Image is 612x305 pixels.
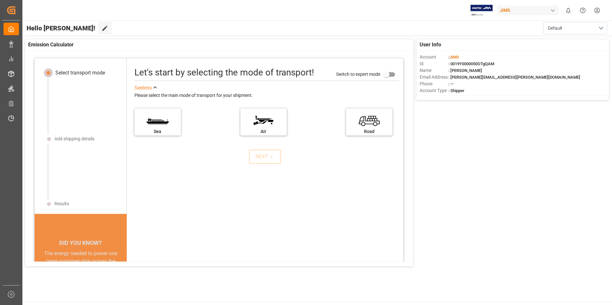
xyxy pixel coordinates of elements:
div: JIMS [497,6,559,15]
span: Email Address [420,74,448,81]
div: Sea [138,128,178,135]
div: See less [134,84,152,92]
span: JIMS [449,55,459,59]
div: Select transport mode [55,69,105,77]
button: next slide / item [118,250,127,303]
span: Account Type [420,87,448,94]
span: User Info [420,41,441,49]
div: Please select the main mode of transport for your shipment. [134,92,399,99]
span: Name [420,67,448,74]
span: Id [420,60,448,67]
div: Results [54,200,69,207]
span: : [PERSON_NAME][EMAIL_ADDRESS][PERSON_NAME][DOMAIN_NAME] [448,75,580,80]
span: : 0019Y0000050OTgQAM [448,61,494,66]
button: JIMS [497,4,561,16]
span: Account [420,54,448,60]
img: Exertis%20JAM%20-%20Email%20Logo.jpg_1722504956.jpg [471,5,493,16]
span: Phone [420,81,448,87]
div: Add shipping details [54,136,94,142]
span: : [PERSON_NAME] [448,68,482,73]
span: Default [548,25,562,32]
span: : Shipper [448,88,464,93]
button: show 0 new notifications [561,3,576,18]
div: Air [244,128,284,135]
span: Emission Calculator [28,41,74,49]
div: The energy needed to power one large container ship across the ocean in a single day is the same ... [42,250,119,296]
div: Road [349,128,389,135]
button: Help Center [576,3,590,18]
div: Let's start by selecting the mode of transport! [134,66,314,79]
span: : — [448,82,454,86]
div: DID YOU KNOW? [35,236,127,250]
button: previous slide / item [35,250,44,303]
button: NEXT [249,150,281,164]
span: : [448,55,459,59]
span: Hello [PERSON_NAME]! [27,22,95,34]
div: NEXT [255,153,275,160]
button: open menu [543,22,607,34]
span: Switch to expert mode [336,71,380,76]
